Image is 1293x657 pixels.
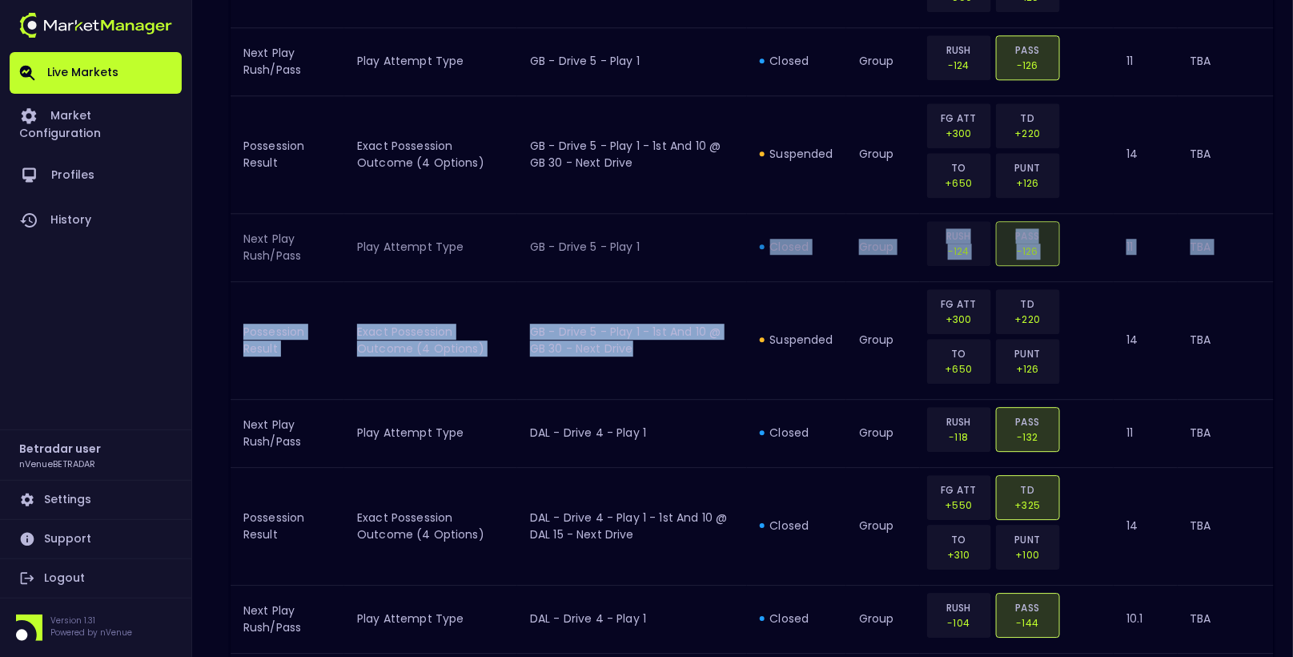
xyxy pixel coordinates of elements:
td: group [846,281,920,399]
p: RUSH [938,414,981,429]
td: exact possession outcome (4 options) [344,281,517,399]
p: +100 [1006,547,1050,562]
p: Powered by nVenue [50,627,132,639]
p: FG ATT [938,111,981,126]
a: History [10,198,182,243]
p: +650 [938,175,981,191]
p: RUSH [938,228,981,244]
td: group [846,213,920,281]
td: DAL - Drive 4 - Play 1 [517,585,747,653]
p: RUSH [938,600,981,615]
td: DAL - Drive 4 - Play 1 - 1st and 10 @ DAL 15 - Next Drive [517,467,747,585]
td: Next Play Rush/Pass [231,585,344,653]
td: 11 [1114,213,1177,281]
p: TO [938,346,981,361]
td: Play Attempt Type [344,585,517,653]
td: TBA [1178,213,1274,281]
a: Settings [10,481,182,519]
p: PUNT [1006,346,1050,361]
p: -124 [938,58,981,73]
p: -104 [938,615,981,631]
img: logo [19,13,172,38]
p: TO [938,160,981,175]
td: TBA [1178,467,1274,585]
div: suspended [760,146,833,162]
td: GB - Drive 5 - Play 1 [517,27,747,95]
div: closed [760,425,833,441]
td: 10.1 [1114,585,1177,653]
td: 11 [1114,399,1177,467]
p: PASS [1006,600,1050,615]
a: Market Configuration [10,94,182,153]
td: 11 [1114,27,1177,95]
p: -126 [1006,58,1050,73]
td: Play Attempt Type [344,213,517,281]
p: +550 [938,498,981,513]
td: DAL - Drive 4 - Play 1 [517,399,747,467]
a: Support [10,520,182,558]
td: group [846,27,920,95]
p: TD [1006,296,1050,312]
p: PASS [1006,42,1050,58]
p: +126 [1006,175,1050,191]
p: -124 [938,244,981,259]
a: Live Markets [10,52,182,94]
p: PASS [1006,228,1050,244]
div: closed [760,53,833,69]
td: TBA [1178,399,1274,467]
td: Play Attempt Type [344,399,517,467]
p: TD [1006,482,1050,498]
p: +220 [1006,312,1050,327]
td: TBA [1178,27,1274,95]
h3: nVenueBETRADAR [19,457,95,470]
p: RUSH [938,42,981,58]
td: exact possession outcome (4 options) [344,95,517,213]
div: closed [760,611,833,627]
p: FG ATT [938,296,981,312]
p: -118 [938,429,981,445]
td: GB - Drive 5 - Play 1 - 1st and 10 @ GB 30 - Next Drive [517,281,747,399]
p: PASS [1006,414,1050,429]
td: group [846,95,920,213]
p: +300 [938,126,981,141]
td: TBA [1178,585,1274,653]
div: closed [760,518,833,534]
td: TBA [1178,281,1274,399]
h2: Betradar user [19,440,101,457]
p: +310 [938,547,981,562]
td: TBA [1178,95,1274,213]
p: +325 [1006,498,1050,513]
td: group [846,399,920,467]
p: TO [938,532,981,547]
p: +300 [938,312,981,327]
td: Play Attempt Type [344,27,517,95]
p: TD [1006,111,1050,126]
div: suspended [760,332,833,348]
td: Next Play Rush/Pass [231,399,344,467]
td: Possession Result [231,467,344,585]
p: +650 [938,361,981,377]
p: -144 [1006,615,1050,631]
td: Possession Result [231,95,344,213]
td: group [846,467,920,585]
p: Version 1.31 [50,615,132,627]
p: -132 [1006,429,1050,445]
div: closed [760,239,833,255]
td: Possession Result [231,281,344,399]
a: Profiles [10,153,182,198]
td: 14 [1114,95,1177,213]
p: -126 [1006,244,1050,259]
p: +220 [1006,126,1050,141]
td: Next Play Rush/Pass [231,213,344,281]
td: Next Play Rush/Pass [231,27,344,95]
td: group [846,585,920,653]
td: 14 [1114,281,1177,399]
td: 14 [1114,467,1177,585]
td: exact possession outcome (4 options) [344,467,517,585]
p: FG ATT [938,482,981,498]
p: +126 [1006,361,1050,377]
div: Version 1.31Powered by nVenue [10,615,182,641]
td: GB - Drive 5 - Play 1 - 1st and 10 @ GB 30 - Next Drive [517,95,747,213]
p: PUNT [1006,160,1050,175]
td: GB - Drive 5 - Play 1 [517,213,747,281]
